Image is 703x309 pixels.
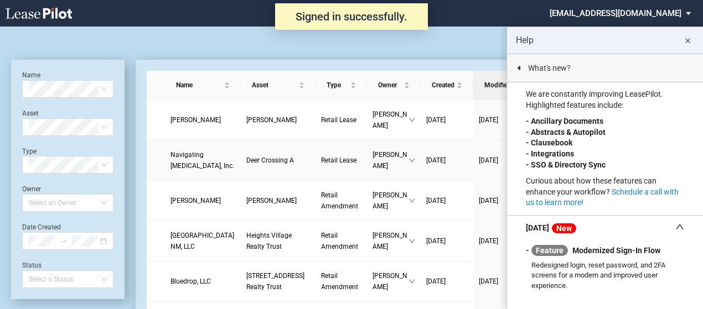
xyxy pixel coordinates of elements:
label: Status [22,261,42,269]
a: Navigating [MEDICAL_DATA], Inc. [170,149,235,171]
span: [DATE] [479,237,498,245]
span: Heights Village Realty Trust [246,232,292,250]
span: Modified [484,80,511,91]
span: [PERSON_NAME] [373,109,408,131]
span: [PERSON_NAME] [373,270,408,292]
span: Retail Amendment [321,232,358,250]
span: [PERSON_NAME] [373,230,408,252]
a: [DATE] [479,114,524,125]
span: [DATE] [479,116,498,124]
span: Owner [378,80,401,91]
a: Retail Amendment [321,230,361,252]
span: down [409,197,415,204]
span: down [409,238,415,244]
a: [DATE] [426,235,468,247]
a: Retail Lease [321,155,361,166]
a: [DATE] [426,195,468,206]
span: Bluedrop, LLC [170,277,211,285]
a: Bluedrop, LLC [170,276,235,287]
a: Retail Lease [321,114,361,125]
span: [DATE] [426,237,446,245]
span: [PERSON_NAME] [373,190,408,212]
a: [DATE] [426,114,468,125]
span: [PERSON_NAME] [373,149,408,171]
span: [DATE] [479,277,498,285]
label: Date Created [22,223,61,231]
span: Grassburger Heights NM, LLC [170,232,234,250]
label: Type [22,148,37,155]
a: [DATE] [479,276,524,287]
span: [DATE] [479,156,498,164]
span: [DATE] [479,197,498,205]
a: [DATE] [426,276,468,287]
th: Type [316,71,367,100]
a: [PERSON_NAME] [246,195,310,206]
a: [PERSON_NAME] [170,195,235,206]
span: Asset [252,80,297,91]
a: [PERSON_NAME] [170,114,235,125]
label: Name [22,71,40,79]
a: [DATE] [479,155,524,166]
span: Willard [246,197,297,205]
span: Type [327,80,348,91]
th: Name [165,71,241,100]
a: Heights Village Realty Trust [246,230,310,252]
span: [DATE] [426,197,446,205]
a: Deer Crossing A [246,155,310,166]
span: Jennifer Bonarrigo [170,116,221,124]
span: down [409,117,415,123]
a: Retail Amendment [321,190,361,212]
a: [DATE] [479,235,524,247]
span: Retail Lease [321,156,356,164]
span: Retail Amendment [321,191,358,210]
span: [DATE] [426,116,446,124]
span: down [409,157,415,164]
span: Retail Lease [321,116,356,124]
th: Created [421,71,473,100]
span: [DATE] [426,156,446,164]
a: [GEOGRAPHIC_DATA] NM, LLC [170,230,235,252]
span: [DATE] [426,277,446,285]
span: Deer Crossing A [246,156,294,164]
span: 24 Norfolk Avenue Realty Trust [246,272,304,291]
span: Retail Amendment [321,272,358,291]
th: Owner [367,71,420,100]
span: swap-right [60,237,68,245]
div: Signed in successfully. [275,3,428,30]
a: [STREET_ADDRESS] Realty Trust [246,270,310,292]
span: Name [176,80,222,91]
span: Pierre Disarmes [170,197,221,205]
label: Asset [22,109,39,117]
span: Created [432,80,454,91]
a: [PERSON_NAME] [246,114,310,125]
a: [DATE] [479,195,524,206]
th: Asset [241,71,316,100]
label: Owner [22,185,41,193]
span: Willard [246,116,297,124]
span: Navigating ADHD, Inc. [170,151,234,170]
th: Modified [473,71,530,100]
span: down [409,278,415,285]
span: to [60,237,68,245]
a: Retail Amendment [321,270,361,292]
a: [DATE] [426,155,468,166]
